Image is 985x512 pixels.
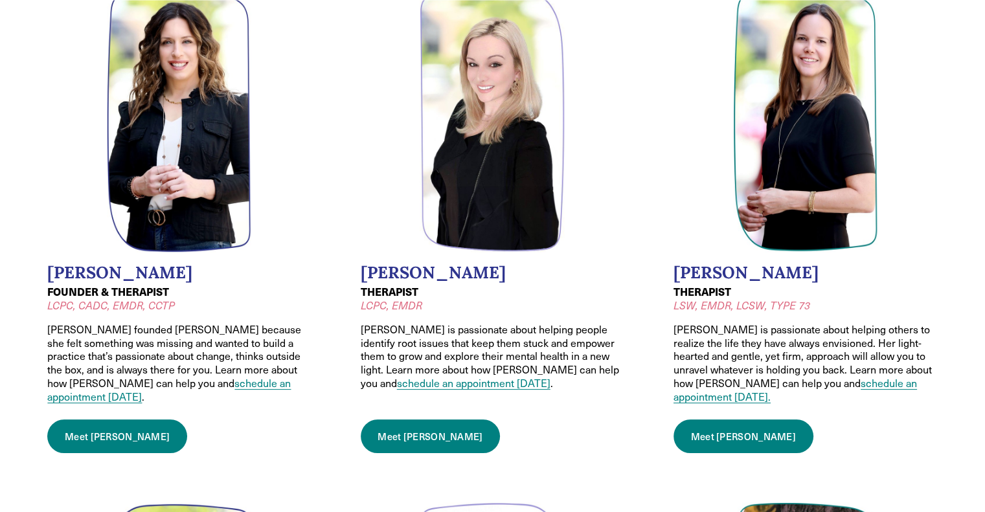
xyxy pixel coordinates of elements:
h2: [PERSON_NAME] [361,263,625,283]
p: [PERSON_NAME] is passionate about helping people identify root issues that keep them stuck and em... [361,323,625,390]
h2: [PERSON_NAME] [674,263,938,283]
a: Meet [PERSON_NAME] [674,419,813,453]
h2: [PERSON_NAME] [47,263,311,283]
em: LCPC, CADC, EMDR, CCTP [47,298,175,312]
a: schedule an appointment [DATE]. [674,376,917,403]
p: [PERSON_NAME] is passionate about helping others to realize the life they have always envisioned.... [674,323,938,404]
a: Meet [PERSON_NAME] [361,419,501,453]
p: [PERSON_NAME] founded [PERSON_NAME] because she felt something was missing and wanted to build a ... [47,323,311,404]
em: LSW, EMDR, LCSW, TYPE 73 [674,298,810,312]
strong: FOUNDER & THERAPIST [47,284,169,299]
strong: THERAPIST [361,284,418,299]
em: LCPC, EMDR [361,298,422,312]
strong: THERAPIST [674,284,731,299]
a: schedule an appointment [DATE] [397,376,550,390]
a: schedule an appointment [DATE] [47,376,291,403]
a: Meet [PERSON_NAME] [47,419,187,453]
